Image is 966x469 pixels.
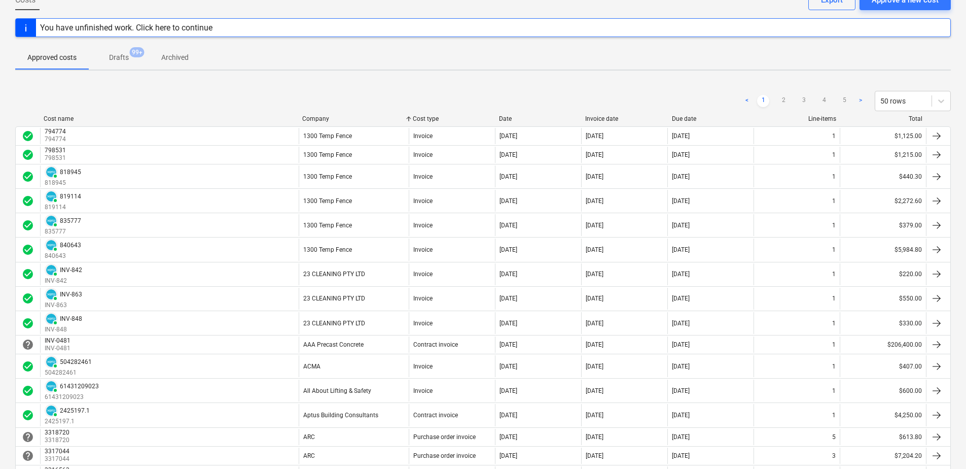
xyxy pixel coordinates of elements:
div: [DATE] [586,197,603,205]
img: xero.svg [46,357,56,367]
div: 1 [832,387,836,394]
img: xero.svg [46,381,56,391]
p: Archived [161,52,189,63]
img: xero.svg [46,167,56,177]
div: Invoice was approved [22,409,34,421]
div: [DATE] [672,363,690,370]
div: [DATE] [586,320,603,327]
div: Purchase order invoice [413,452,476,459]
span: help [22,339,34,351]
div: INV-0481 [45,337,70,344]
div: Cost type [413,115,491,122]
div: [DATE] [586,222,603,229]
div: $2,272.60 [840,190,926,212]
div: Invoice [413,197,433,205]
div: Invoice was approved [22,268,34,280]
div: Invoice [413,295,433,302]
span: check_circle [22,317,34,329]
div: Contract invoice [413,412,458,419]
div: [DATE] [499,271,517,278]
span: check_circle [22,195,34,207]
div: [DATE] [586,246,603,253]
div: [DATE] [499,452,517,459]
div: Invoice was approved [22,219,34,231]
div: Invoice was approved [22,195,34,207]
div: [DATE] [586,151,603,158]
div: [DATE] [586,387,603,394]
div: [DATE] [499,387,517,394]
img: xero.svg [46,240,56,250]
p: 61431209023 [45,393,99,401]
div: Invoice date [585,115,663,122]
div: [DATE] [499,151,517,158]
p: 818945 [45,179,81,187]
div: $613.80 [840,429,926,445]
div: [DATE] [499,341,517,348]
img: xero.svg [46,216,56,226]
div: [DATE] [586,412,603,419]
div: $7,204.20 [840,448,926,464]
p: Drafts [109,52,129,63]
div: [DATE] [672,412,690,419]
p: 819114 [45,203,81,212]
div: $1,215.00 [840,147,926,163]
div: [DATE] [586,271,603,278]
div: Invoice is waiting for an approval [22,431,34,443]
div: $550.00 [840,288,926,310]
div: Invoice [413,246,433,253]
div: [DATE] [672,295,690,302]
div: [DATE] [499,433,517,441]
div: [DATE] [499,222,517,229]
span: check_circle [22,292,34,305]
div: Due date [672,115,750,122]
img: xero.svg [46,314,56,324]
p: INV-863 [45,301,82,310]
div: [DATE] [672,151,690,158]
div: [DATE] [499,197,517,205]
span: help [22,431,34,443]
div: [DATE] [499,412,517,419]
p: 798531 [45,154,68,162]
div: [DATE] [672,271,690,278]
p: 840643 [45,252,81,260]
img: xero.svg [46,191,56,202]
p: 835777 [45,227,81,236]
div: 61431209023 [60,383,99,390]
div: 1300 Temp Fence [303,151,352,158]
div: 835777 [60,217,81,224]
p: 2425197.1 [45,417,90,426]
div: [DATE] [499,132,517,140]
div: [DATE] [499,295,517,302]
div: Invoice was approved [22,244,34,256]
span: check_circle [22,149,34,161]
div: [DATE] [672,341,690,348]
div: [DATE] [586,132,603,140]
div: Date [499,115,577,122]
div: You have unfinished work. Click here to continue [40,23,212,32]
div: 1 [832,363,836,370]
p: Approved costs [27,52,77,63]
div: $407.00 [840,355,926,377]
div: Invoice was approved [22,171,34,183]
a: Page 1 is your current page [757,95,769,107]
div: Invoice [413,222,433,229]
div: [DATE] [672,173,690,180]
div: ARC [303,433,315,441]
div: 23 CLEANING PTY LTD [303,320,365,327]
div: Invoice is waiting for an approval [22,339,34,351]
div: 818945 [60,169,81,176]
p: 3318720 [45,436,71,445]
div: Invoice has been synced with Xero and its status is currently PAID [45,288,58,301]
div: [DATE] [586,452,603,459]
div: [DATE] [672,197,690,205]
span: help [22,450,34,462]
div: Invoice [413,320,433,327]
div: $330.00 [840,312,926,334]
div: 1 [832,173,836,180]
span: check_circle [22,219,34,231]
div: INV-842 [60,266,82,274]
div: INV-863 [60,291,82,298]
div: 819114 [60,193,81,200]
div: Invoice was approved [22,360,34,373]
div: 1300 Temp Fence [303,197,352,205]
